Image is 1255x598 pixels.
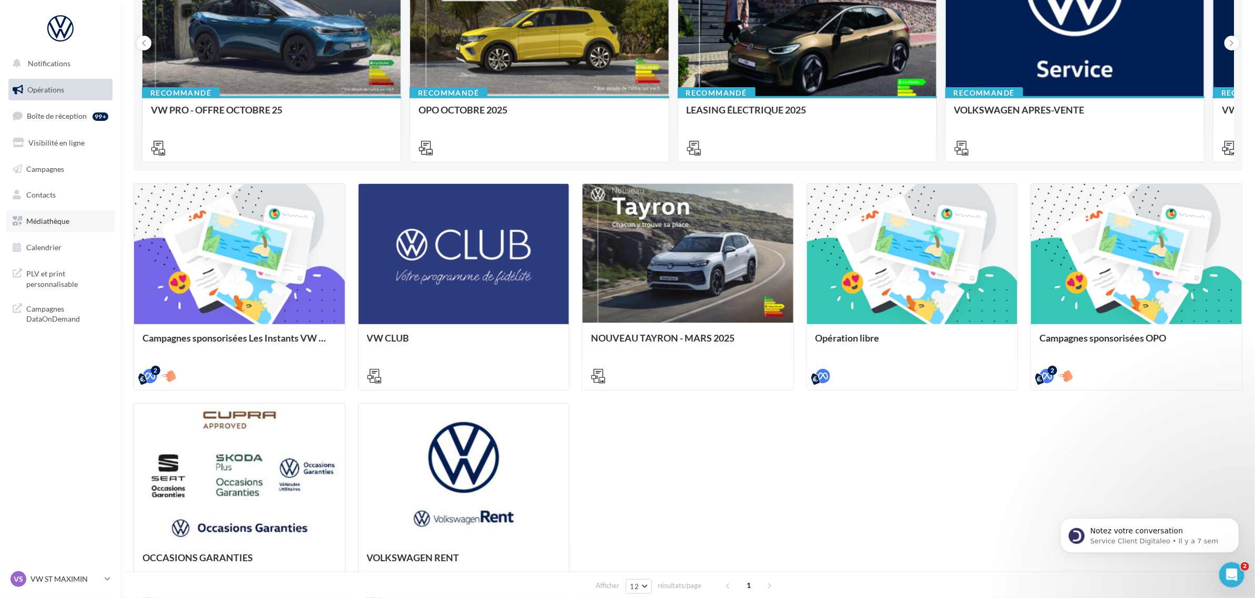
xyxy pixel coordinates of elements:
[740,577,757,594] span: 1
[1045,496,1255,570] iframe: Intercom notifications message
[6,105,115,127] a: Boîte de réception99+
[26,243,62,252] span: Calendrier
[1219,562,1244,587] iframe: Intercom live chat
[26,266,108,289] span: PLV et print personnalisable
[151,105,392,126] div: VW PRO - OFFRE OCTOBRE 25
[142,87,220,99] div: Recommandé
[8,569,113,589] a: VS VW ST MAXIMIN
[626,579,652,594] button: 12
[1241,562,1249,571] span: 2
[6,210,115,232] a: Médiathèque
[151,366,160,375] div: 2
[93,112,108,121] div: 99+
[26,190,56,199] span: Contacts
[6,236,115,259] a: Calendrier
[27,85,64,94] span: Opérations
[27,111,87,120] span: Boîte de réception
[1048,366,1057,375] div: 2
[954,105,1196,126] div: VOLKSWAGEN APRES-VENTE
[945,87,1023,99] div: Recommandé
[419,105,660,126] div: OPO OCTOBRE 2025
[6,79,115,101] a: Opérations
[26,164,64,173] span: Campagnes
[596,581,620,591] span: Afficher
[26,216,69,225] span: Médiathèque
[6,158,115,180] a: Campagnes
[6,262,115,293] a: PLV et print personnalisable
[142,552,336,573] div: OCCASIONS GARANTIES
[142,333,336,354] div: Campagnes sponsorisées Les Instants VW Octobre
[410,87,487,99] div: Recommandé
[6,132,115,154] a: Visibilité en ligne
[6,297,115,328] a: Campagnes DataOnDemand
[30,574,100,584] p: VW ST MAXIMIN
[658,581,701,591] span: résultats/page
[815,333,1009,354] div: Opération libre
[28,59,70,68] span: Notifications
[367,333,561,354] div: VW CLUB
[6,53,110,75] button: Notifications
[367,552,561,573] div: VOLKSWAGEN RENT
[678,87,756,99] div: Recommandé
[687,105,928,126] div: LEASING ÉLECTRIQUE 2025
[28,138,85,147] span: Visibilité en ligne
[6,184,115,206] a: Contacts
[26,302,108,324] span: Campagnes DataOnDemand
[1039,333,1233,354] div: Campagnes sponsorisées OPO
[591,333,785,354] div: NOUVEAU TAYRON - MARS 2025
[14,574,23,584] span: VS
[630,582,639,591] span: 12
